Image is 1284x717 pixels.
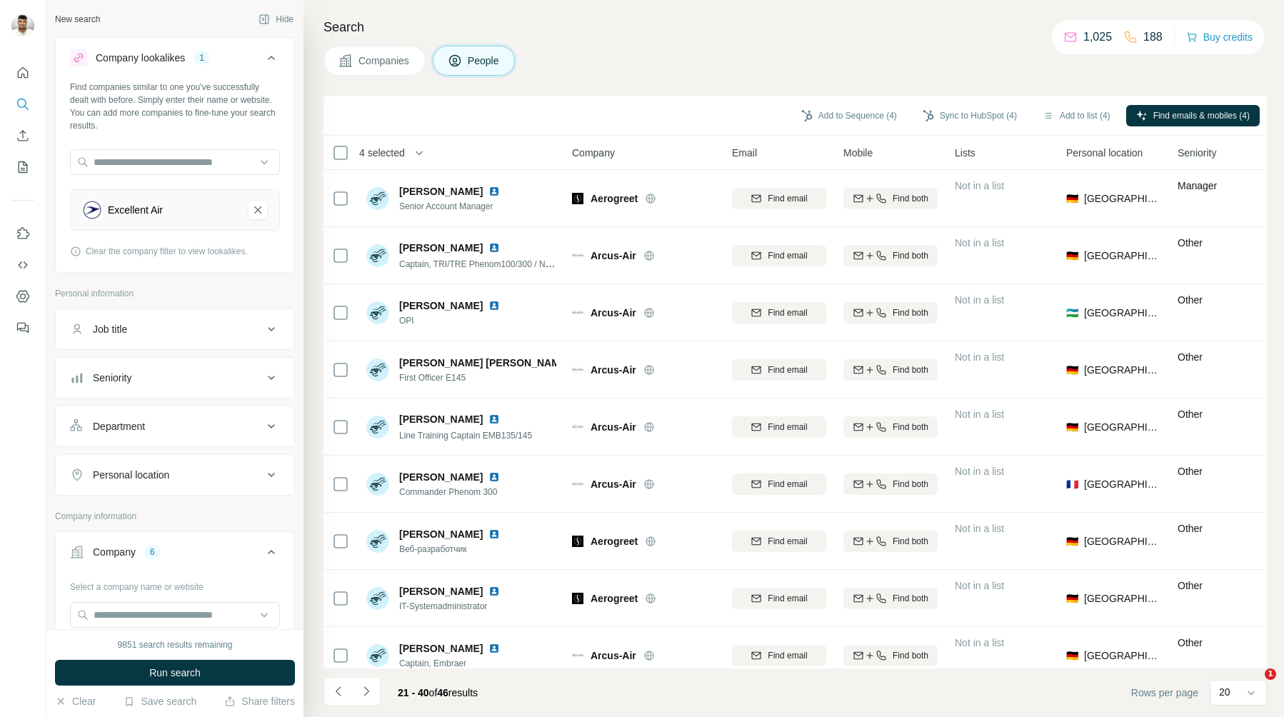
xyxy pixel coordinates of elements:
img: Excellent Air-logo [82,200,102,220]
span: Senior Account Manager [399,200,506,213]
button: Find email [732,188,826,209]
button: Feedback [11,315,34,341]
span: Find email [768,535,807,548]
span: Aerogreet [591,534,638,548]
span: [PERSON_NAME] [399,186,483,197]
span: Find email [768,592,807,605]
div: 9851 search results remaining [118,638,233,651]
button: Find email [732,245,826,266]
span: Seniority [1178,146,1216,160]
button: Dashboard [11,284,34,309]
span: Find email [768,363,807,376]
img: Logo of Arcus-Air [572,307,583,319]
span: [PERSON_NAME] [399,641,483,656]
button: Run search [55,660,295,686]
span: Веб-разработчик [399,543,506,556]
button: Find both [843,359,938,381]
span: Find both [893,249,928,262]
button: Search [11,91,34,117]
span: Captain, Embraer [399,657,506,670]
span: [PERSON_NAME] [399,412,483,426]
span: Find email [768,649,807,662]
span: Other [1178,637,1203,648]
span: 🇩🇪 [1066,591,1078,606]
span: Manager [1178,180,1217,191]
button: Find both [843,245,938,266]
span: Personal location [1066,146,1143,160]
button: Find both [843,302,938,324]
span: Not in a list [955,580,1004,591]
span: Find both [893,363,928,376]
button: Find both [843,645,938,666]
img: LinkedIn logo [488,471,500,483]
img: LinkedIn logo [488,528,500,540]
span: of [429,687,438,698]
span: [GEOGRAPHIC_DATA] [1084,306,1160,320]
div: Excellent Air [108,203,163,217]
img: Logo of Arcus-Air [572,250,583,261]
span: [PERSON_NAME] [399,299,483,313]
button: Find email [732,588,826,609]
p: 1,025 [1083,29,1112,46]
span: [GEOGRAPHIC_DATA] [1084,363,1160,377]
span: Clear the company filter to view lookalikes. [86,245,248,258]
button: Find both [843,416,938,438]
button: Clear [55,694,96,708]
button: Find both [843,588,938,609]
button: Department [56,409,294,443]
button: Find email [732,416,826,438]
button: Add to Sequence (4) [791,105,907,126]
button: Find email [732,302,826,324]
img: Avatar [366,187,389,210]
button: Company6 [56,535,294,575]
div: Personal location [93,468,169,482]
span: 🇩🇪 [1066,420,1078,434]
img: Logo of Arcus-Air [572,478,583,490]
span: 21 - 40 [398,687,429,698]
span: [PERSON_NAME] [399,470,483,484]
span: Aerogreet [591,191,638,206]
span: IT-Systemadministrator [399,600,506,613]
span: Commander Phenom 300 [399,486,506,498]
span: Arcus-Air [591,363,636,377]
div: Select a company name or website [70,575,280,593]
img: Avatar [366,587,389,610]
button: Navigate to previous page [323,677,352,706]
img: Avatar [366,244,389,267]
span: [GEOGRAPHIC_DATA] [1084,477,1160,491]
button: Find email [732,473,826,495]
span: Not in a list [955,408,1004,420]
span: Email [732,146,757,160]
button: Save search [124,694,196,708]
span: Find both [893,421,928,433]
span: Arcus-Air [591,306,636,320]
span: First Officer E145 [399,371,556,384]
div: Department [93,419,145,433]
img: Logo of Arcus-Air [572,650,583,661]
span: Find both [893,478,928,491]
button: Use Surfe API [11,252,34,278]
span: [PERSON_NAME] [399,527,483,541]
img: Logo of Arcus-Air [572,421,583,433]
img: Avatar [366,473,389,496]
button: Find both [843,531,938,552]
img: LinkedIn logo [488,300,500,311]
span: [PERSON_NAME] [399,584,483,598]
span: Lists [955,146,975,160]
button: Add to list (4) [1033,105,1120,126]
span: Aerogreet [591,591,638,606]
span: 🇩🇪 [1066,249,1078,263]
span: Not in a list [955,351,1004,363]
p: Company information [55,510,295,523]
div: Seniority [93,371,131,385]
span: Other [1178,466,1203,477]
span: Find both [893,306,928,319]
span: Find email [768,478,807,491]
div: Job title [93,322,127,336]
img: Avatar [366,644,389,667]
span: [GEOGRAPHIC_DATA] [1084,534,1160,548]
span: Not in a list [955,237,1004,249]
span: Find email [768,421,807,433]
div: 6 [144,546,161,558]
span: Find email [768,249,807,262]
